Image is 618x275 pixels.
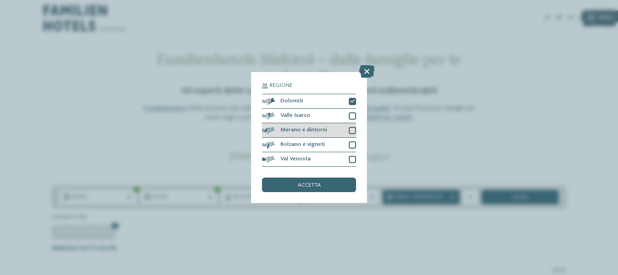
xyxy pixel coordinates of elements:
[280,113,310,119] span: Valle Isarco
[298,183,321,188] span: accetta
[280,142,325,148] span: Bolzano e vigneti
[280,156,311,162] span: Val Venosta
[280,98,303,104] span: Dolomiti
[280,127,327,133] span: Merano e dintorni
[270,83,292,89] span: Regione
